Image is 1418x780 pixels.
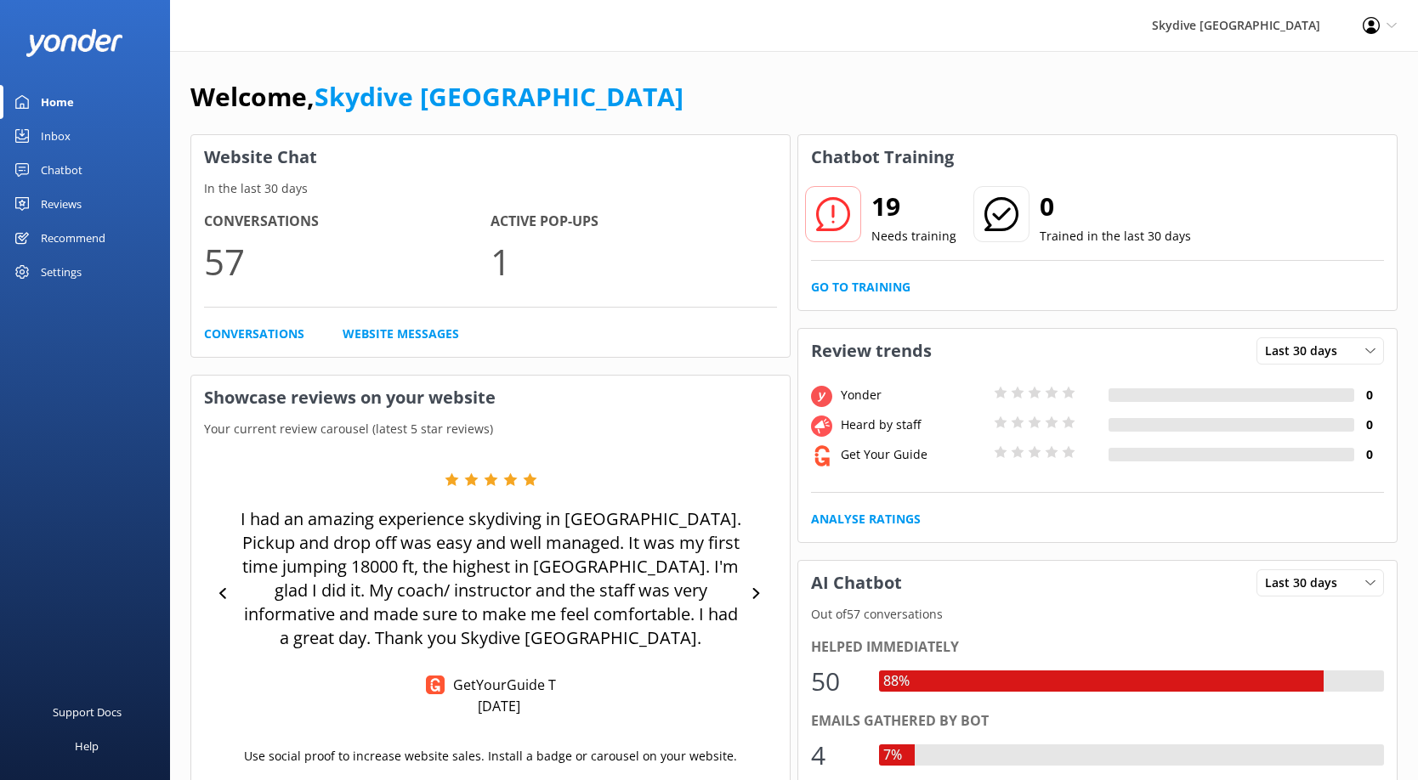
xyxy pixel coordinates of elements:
[204,233,491,290] p: 57
[798,561,915,605] h3: AI Chatbot
[53,695,122,729] div: Support Docs
[244,747,737,766] p: Use social proof to increase website sales. Install a badge or carousel on your website.
[190,76,683,117] h1: Welcome,
[811,735,862,776] div: 4
[1265,574,1347,592] span: Last 30 days
[191,376,790,420] h3: Showcase reviews on your website
[238,507,744,650] p: I had an amazing experience skydiving in [GEOGRAPHIC_DATA]. Pickup and drop off was easy and well...
[798,135,967,179] h3: Chatbot Training
[41,221,105,255] div: Recommend
[798,605,1397,624] p: Out of 57 conversations
[478,697,520,715] p: [DATE]
[811,636,1384,658] div: Helped immediately
[1265,342,1347,360] span: Last 30 days
[811,710,1384,732] div: Emails gathered by bot
[343,325,459,343] a: Website Messages
[445,675,556,694] p: GetYourGuide T
[41,255,82,289] div: Settings
[491,211,777,233] h4: Active Pop-ups
[871,186,956,227] h2: 19
[204,211,491,233] h4: Conversations
[798,329,944,373] h3: Review trends
[191,179,790,198] p: In the last 30 days
[837,386,990,404] div: Yonder
[191,135,790,179] h3: Website Chat
[41,153,82,187] div: Chatbot
[879,744,906,766] div: 7%
[26,29,123,57] img: yonder-white-logo.png
[811,510,921,528] a: Analyse Ratings
[837,445,990,464] div: Get Your Guide
[811,278,910,297] a: Go to Training
[191,420,790,438] p: Your current review carousel (latest 5 star reviews)
[204,325,304,343] a: Conversations
[1354,415,1384,434] h4: 0
[426,675,445,694] img: Get Your Guide Reviews
[41,187,82,221] div: Reviews
[837,415,990,434] div: Heard by staff
[811,661,862,702] div: 50
[41,85,74,119] div: Home
[879,670,914,692] div: 88%
[1040,227,1191,246] p: Trained in the last 30 days
[1354,386,1384,404] h4: 0
[1354,445,1384,464] h4: 0
[1040,186,1191,227] h2: 0
[315,79,683,114] a: Skydive [GEOGRAPHIC_DATA]
[491,233,777,290] p: 1
[871,227,956,246] p: Needs training
[41,119,71,153] div: Inbox
[75,729,99,763] div: Help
